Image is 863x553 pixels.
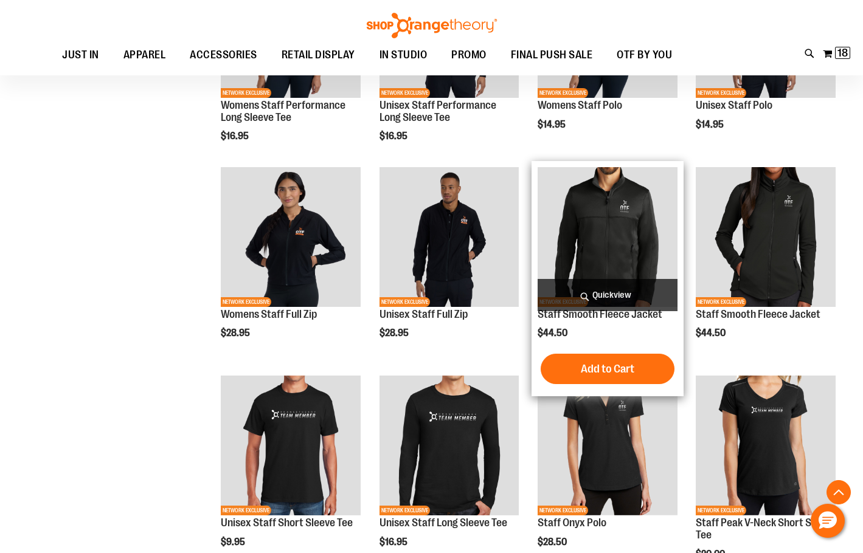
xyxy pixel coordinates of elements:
[538,88,588,98] span: NETWORK EXCLUSIVE
[215,161,367,370] div: product
[538,537,569,548] span: $28.50
[538,376,678,517] a: Product image for Onyx PoloNETWORK EXCLUSIVE
[380,328,411,338] span: $28.95
[111,41,178,69] a: APPAREL
[178,41,269,69] a: ACCESSORIES
[380,41,428,69] span: IN STUDIO
[367,41,440,69] a: IN STUDIO
[221,308,317,320] a: Womens Staff Full Zip
[221,297,271,307] span: NETWORK EXCLUSIVE
[811,504,845,538] button: Hello, have a question? Let’s chat.
[380,517,507,529] a: Unisex Staff Long Sleeve Tee
[380,167,519,307] img: Unisex Staff Full Zip
[221,376,361,515] img: Product image for Unisex Short Sleeve T-Shirt
[282,41,355,69] span: RETAIL DISPLAY
[62,41,99,69] span: JUST IN
[696,167,836,309] a: Product image for Smooth Fleece JacketNETWORK EXCLUSIVE
[696,376,836,517] a: Product image for Peak V-Neck Short Sleeve TeeNETWORK EXCLUSIVE
[221,131,251,142] span: $16.95
[380,506,430,515] span: NETWORK EXCLUSIVE
[50,41,111,69] a: JUST IN
[538,308,662,320] a: Staff Smooth Fleece Jacket
[837,47,848,59] span: 18
[617,41,672,69] span: OTF BY YOU
[581,362,634,376] span: Add to Cart
[380,99,496,123] a: Unisex Staff Performance Long Sleeve Tee
[696,297,746,307] span: NETWORK EXCLUSIVE
[538,167,678,309] a: Product image for Smooth Fleece JacketNETWORK EXCLUSIVE
[221,506,271,515] span: NETWORK EXCLUSIVE
[365,13,499,38] img: Shop Orangetheory
[511,41,593,69] span: FINAL PUSH SALE
[221,517,353,529] a: Unisex Staff Short Sleeve Tee
[439,41,499,69] a: PROMO
[221,167,361,309] a: Womens Staff Full ZipNETWORK EXCLUSIVE
[123,41,166,69] span: APPAREL
[221,328,252,338] span: $28.95
[221,376,361,517] a: Product image for Unisex Short Sleeve T-ShirtNETWORK EXCLUSIVE
[380,131,409,142] span: $16.95
[532,161,684,397] div: product
[690,161,842,370] div: product
[269,41,367,69] a: RETAIL DISPLAY
[380,167,519,309] a: Unisex Staff Full ZipNETWORK EXCLUSIVE
[696,167,836,307] img: Product image for Smooth Fleece Jacket
[696,308,820,320] a: Staff Smooth Fleece Jacket
[380,297,430,307] span: NETWORK EXCLUSIVE
[605,41,684,69] a: OTF BY YOU
[827,480,851,504] button: Back To Top
[380,308,468,320] a: Unisex Staff Full Zip
[499,41,605,69] a: FINAL PUSH SALE
[221,167,361,307] img: Womens Staff Full Zip
[696,328,727,338] span: $44.50
[696,506,746,515] span: NETWORK EXCLUSIVE
[538,376,678,515] img: Product image for Onyx Polo
[221,88,271,98] span: NETWORK EXCLUSIVE
[380,376,519,517] a: Product image for Unisex Long Sleeve T-ShirtNETWORK EXCLUSIVE
[380,88,430,98] span: NETWORK EXCLUSIVE
[538,517,606,529] a: Staff Onyx Polo
[380,376,519,515] img: Product image for Unisex Long Sleeve T-Shirt
[696,99,772,111] a: Unisex Staff Polo
[451,41,487,69] span: PROMO
[538,167,678,307] img: Product image for Smooth Fleece Jacket
[541,354,674,384] button: Add to Cart
[696,88,746,98] span: NETWORK EXCLUSIVE
[538,506,588,515] span: NETWORK EXCLUSIVE
[190,41,257,69] span: ACCESSORIES
[221,537,247,548] span: $9.95
[538,279,678,311] a: Quickview
[538,328,569,338] span: $44.50
[696,376,836,515] img: Product image for Peak V-Neck Short Sleeve Tee
[538,119,567,130] span: $14.95
[221,99,345,123] a: Womens Staff Performance Long Sleeve Tee
[696,119,726,130] span: $14.95
[373,161,525,370] div: product
[696,517,835,541] a: Staff Peak V-Neck Short Sleeve Tee
[538,99,622,111] a: Womens Staff Polo
[380,537,409,548] span: $16.95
